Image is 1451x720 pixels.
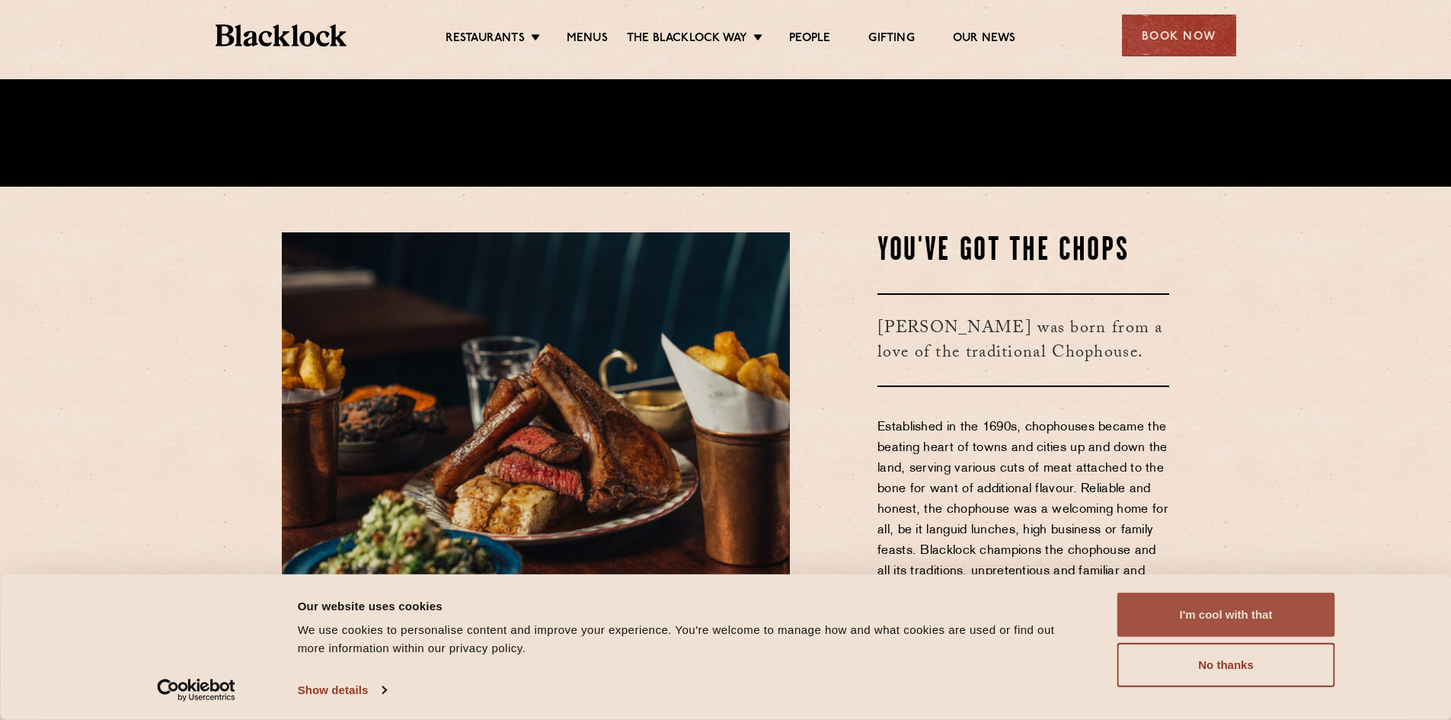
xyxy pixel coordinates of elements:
[567,31,608,48] a: Menus
[216,24,347,46] img: BL_Textured_Logo-footer-cropped.svg
[953,31,1016,48] a: Our News
[298,679,386,702] a: Show details
[298,597,1083,615] div: Our website uses cookies
[1122,14,1236,56] div: Book Now
[877,232,1169,270] h2: You've Got The Chops
[1117,643,1335,687] button: No thanks
[298,621,1083,658] div: We use cookies to personalise content and improve your experience. You're welcome to manage how a...
[868,31,914,48] a: Gifting
[877,418,1169,603] p: Established in the 1690s, chophouses became the beating heart of towns and cities up and down the...
[446,31,525,48] a: Restaurants
[1117,593,1335,637] button: I'm cool with that
[789,31,830,48] a: People
[627,31,747,48] a: The Blacklock Way
[877,293,1169,387] h3: [PERSON_NAME] was born from a love of the traditional Chophouse.
[129,679,263,702] a: Usercentrics Cookiebot - opens in a new window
